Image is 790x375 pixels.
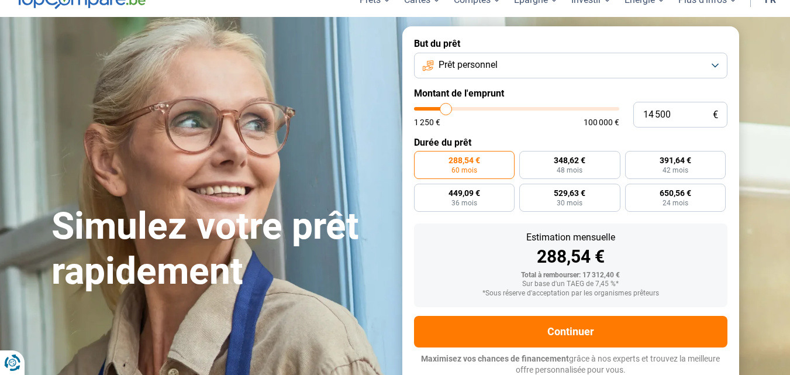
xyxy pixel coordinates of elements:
span: 100 000 € [584,118,619,126]
label: But du prêt [414,38,727,49]
span: 348,62 € [554,156,585,164]
div: *Sous réserve d'acceptation par les organismes prêteurs [423,290,718,298]
div: 288,54 € [423,248,718,266]
span: 24 mois [663,199,688,207]
div: Sur base d'un TAEG de 7,45 %* [423,280,718,288]
label: Durée du prêt [414,137,727,148]
div: Total à rembourser: 17 312,40 € [423,271,718,280]
span: Prêt personnel [439,59,498,71]
button: Prêt personnel [414,53,727,78]
span: 42 mois [663,167,688,174]
span: Maximisez vos chances de financement [421,354,569,363]
label: Montant de l'emprunt [414,88,727,99]
span: 30 mois [557,199,582,207]
span: 60 mois [451,167,477,174]
span: 48 mois [557,167,582,174]
span: 1 250 € [414,118,440,126]
span: 36 mois [451,199,477,207]
span: 288,54 € [449,156,480,164]
span: € [713,110,718,120]
span: 391,64 € [660,156,691,164]
div: Estimation mensuelle [423,233,718,242]
h1: Simulez votre prêt rapidement [51,204,388,294]
button: Continuer [414,316,727,348]
span: 529,63 € [554,189,585,197]
span: 650,56 € [660,189,691,197]
span: 449,09 € [449,189,480,197]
